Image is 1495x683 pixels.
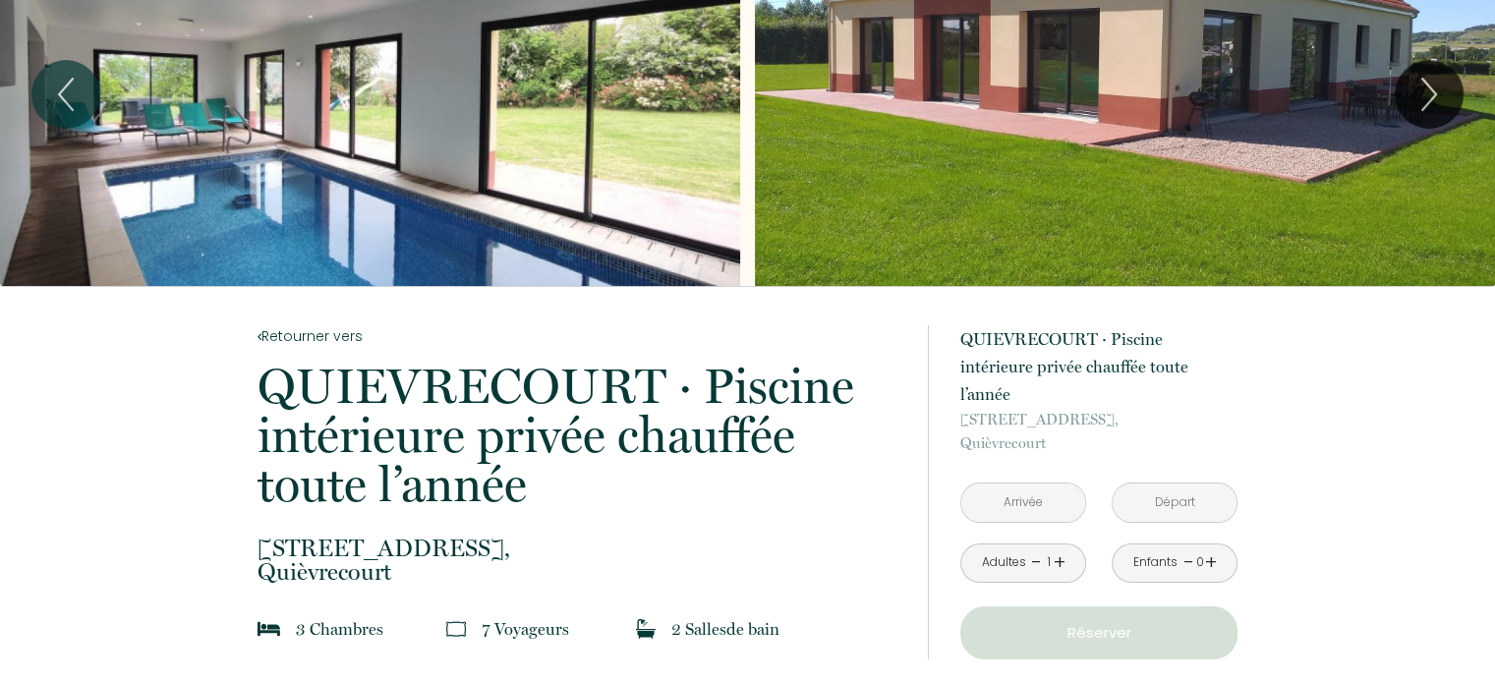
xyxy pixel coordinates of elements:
[258,362,902,509] p: QUIEVRECOURT · Piscine intérieure privée chauffée toute l’année
[258,537,902,560] span: [STREET_ADDRESS],
[671,615,779,643] p: 2 Salle de bain
[562,619,569,639] span: s
[1395,60,1464,129] button: Next
[981,553,1025,572] div: Adultes
[258,325,902,347] a: Retourner vers
[446,619,466,639] img: guests
[1182,547,1193,578] a: -
[960,606,1237,659] button: Réserver
[719,619,726,639] span: s
[1044,553,1054,572] div: 1
[1031,547,1042,578] a: -
[967,621,1231,645] p: Réserver
[482,615,569,643] p: 7 Voyageur
[376,619,383,639] span: s
[960,325,1237,408] p: QUIEVRECOURT · Piscine intérieure privée chauffée toute l’année
[296,615,383,643] p: 3 Chambre
[1113,484,1236,522] input: Départ
[1054,547,1065,578] a: +
[1195,553,1205,572] div: 0
[960,408,1237,431] span: [STREET_ADDRESS],
[258,537,902,584] p: Quièvrecourt
[960,408,1237,455] p: Quièvrecourt
[1133,553,1178,572] div: Enfants
[961,484,1085,522] input: Arrivée
[31,60,100,129] button: Previous
[1205,547,1217,578] a: +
